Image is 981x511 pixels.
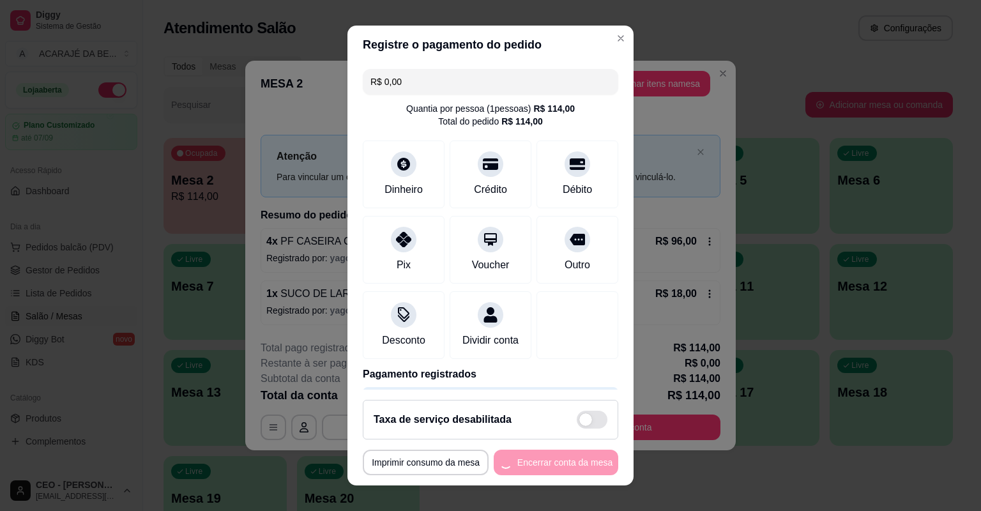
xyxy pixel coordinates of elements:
[370,69,611,95] input: Ex.: hambúrguer de cordeiro
[382,333,425,348] div: Desconto
[462,333,519,348] div: Dividir conta
[563,182,592,197] div: Débito
[438,115,543,128] div: Total do pedido
[533,102,575,115] div: R$ 114,00
[347,26,634,64] header: Registre o pagamento do pedido
[565,257,590,273] div: Outro
[397,257,411,273] div: Pix
[406,102,575,115] div: Quantia por pessoa ( 1 pessoas)
[611,28,631,49] button: Close
[363,367,618,382] p: Pagamento registrados
[384,182,423,197] div: Dinheiro
[363,450,489,475] button: Imprimir consumo da mesa
[472,257,510,273] div: Voucher
[501,115,543,128] div: R$ 114,00
[374,412,512,427] h2: Taxa de serviço desabilitada
[474,182,507,197] div: Crédito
